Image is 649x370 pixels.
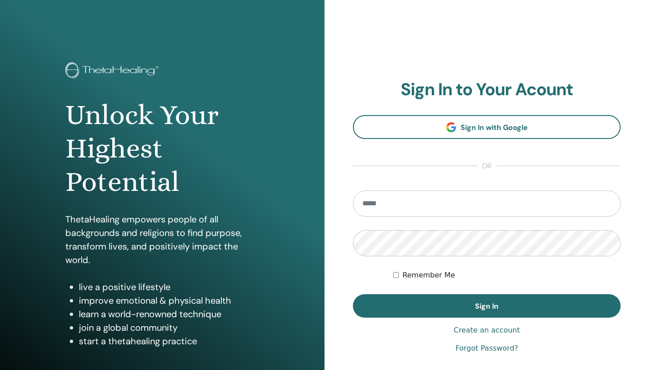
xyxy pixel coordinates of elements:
li: start a thetahealing practice [79,334,259,348]
div: Keep me authenticated indefinitely or until I manually logout [393,270,621,281]
button: Sign In [353,294,621,318]
h2: Sign In to Your Acount [353,79,621,100]
p: ThetaHealing empowers people of all backgrounds and religions to find purpose, transform lives, a... [65,213,259,267]
span: Sign In with Google [461,123,528,132]
li: join a global community [79,321,259,334]
li: learn a world-renowned technique [79,307,259,321]
li: live a positive lifestyle [79,280,259,294]
a: Sign In with Google [353,115,621,139]
label: Remember Me [402,270,455,281]
h1: Unlock Your Highest Potential [65,98,259,199]
span: Sign In [475,301,498,311]
a: Forgot Password? [455,343,518,354]
li: improve emotional & physical health [79,294,259,307]
span: or [477,161,496,171]
a: Create an account [453,325,520,336]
